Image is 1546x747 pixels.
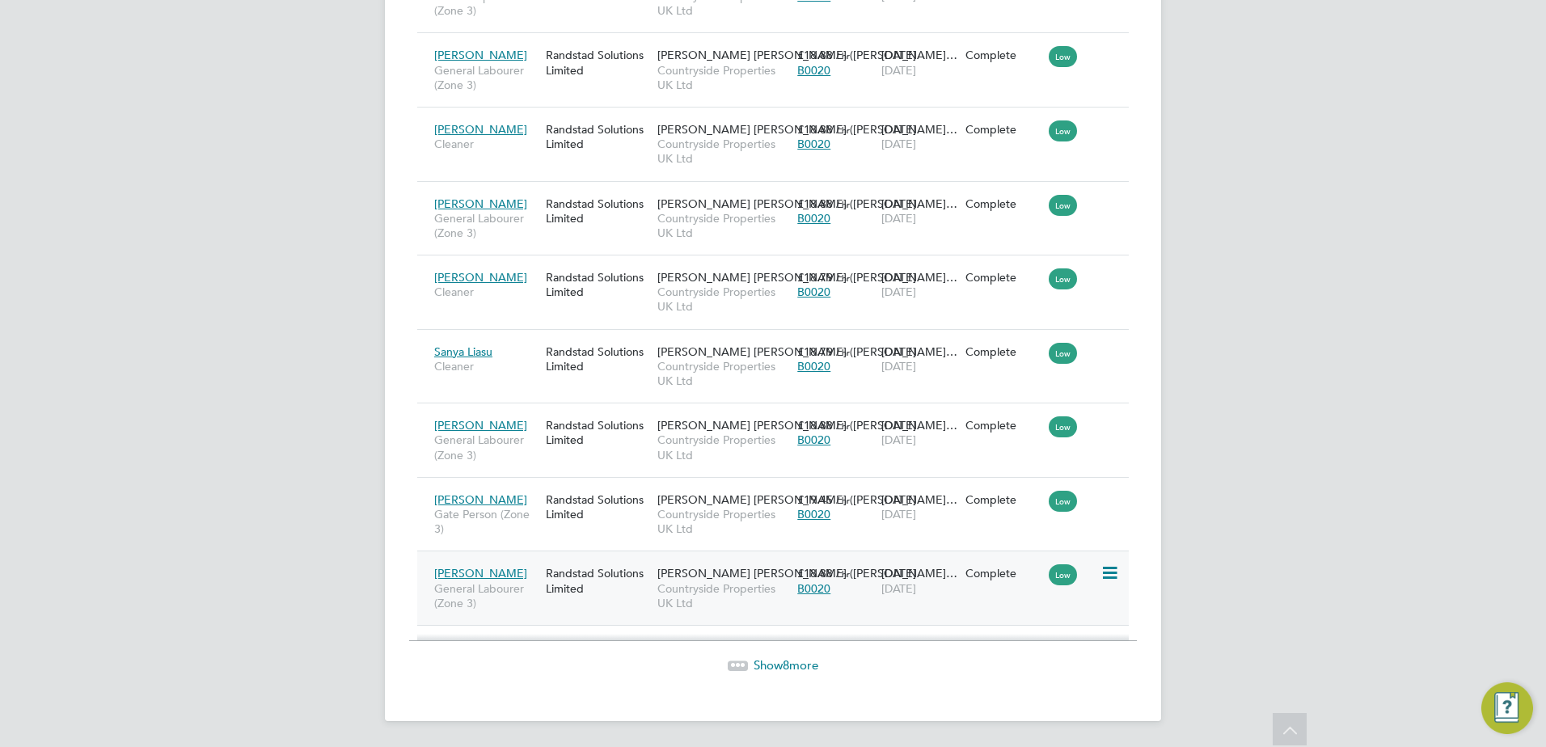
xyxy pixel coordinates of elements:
span: Countryside Properties UK Ltd [657,581,789,610]
div: Complete [965,122,1041,137]
div: Randstad Solutions Limited [542,262,653,307]
div: [DATE] [877,188,961,234]
div: [DATE] [877,114,961,159]
span: Cleaner [434,285,538,299]
span: B0020 [797,211,830,226]
div: [DATE] [877,410,961,455]
span: [DATE] [881,359,916,373]
span: / hr [836,346,850,358]
a: [PERSON_NAME]General Labourer (Zone 3)Randstad Solutions Limited[PERSON_NAME] [PERSON_NAME] ([PER... [430,188,1129,201]
span: £18.79 [797,344,833,359]
span: [PERSON_NAME] [434,48,527,62]
div: [DATE] [877,262,961,307]
span: B0020 [797,507,830,521]
span: [PERSON_NAME] [434,122,527,137]
span: General Labourer (Zone 3) [434,581,538,610]
div: Randstad Solutions Limited [542,114,653,159]
span: £18.88 [797,418,833,433]
span: [DATE] [881,285,916,299]
div: Randstad Solutions Limited [542,558,653,603]
a: [PERSON_NAME]CleanerRandstad Solutions Limited[PERSON_NAME] [PERSON_NAME] ([PERSON_NAME]…Countrys... [430,113,1129,127]
span: [PERSON_NAME] [PERSON_NAME] ([PERSON_NAME]… [657,492,957,507]
span: B0020 [797,433,830,447]
span: [PERSON_NAME] [434,196,527,211]
span: General Labourer (Zone 3) [434,433,538,462]
a: [PERSON_NAME]General Labourer (Zone 3)Randstad Solutions Limited[PERSON_NAME] [PERSON_NAME] ([PER... [430,39,1129,53]
a: [PERSON_NAME]Gate Person (Zone 3)Randstad Solutions Limited[PERSON_NAME] [PERSON_NAME] ([PERSON_N... [430,483,1129,497]
div: Randstad Solutions Limited [542,40,653,85]
div: Randstad Solutions Limited [542,410,653,455]
div: Randstad Solutions Limited [542,484,653,530]
span: Cleaner [434,137,538,151]
span: B0020 [797,63,830,78]
div: Randstad Solutions Limited [542,336,653,382]
span: B0020 [797,137,830,151]
span: / hr [836,124,850,136]
div: Complete [965,492,1041,507]
span: B0020 [797,359,830,373]
div: [DATE] [877,40,961,85]
div: Complete [965,196,1041,211]
span: Countryside Properties UK Ltd [657,507,789,536]
span: [PERSON_NAME] [434,566,527,580]
div: Complete [965,344,1041,359]
span: [PERSON_NAME] [434,418,527,433]
span: 8 [783,657,789,673]
span: Cleaner [434,359,538,373]
span: Gate Person (Zone 3) [434,507,538,536]
a: [PERSON_NAME]General Labourer (Zone 3)Randstad Solutions Limited[PERSON_NAME] [PERSON_NAME] ([PER... [430,409,1129,423]
span: B0020 [797,285,830,299]
div: Complete [965,418,1041,433]
span: / hr [836,420,850,432]
span: £18.79 [797,270,833,285]
span: [PERSON_NAME] [PERSON_NAME] ([PERSON_NAME]… [657,48,957,62]
div: Complete [965,48,1041,62]
div: [DATE] [877,336,961,382]
span: Countryside Properties UK Ltd [657,359,789,388]
span: [DATE] [881,211,916,226]
span: £18.88 [797,122,833,137]
span: [DATE] [881,581,916,596]
div: Complete [965,270,1041,285]
span: Low [1049,564,1077,585]
button: Engage Resource Center [1481,682,1533,734]
span: £18.88 [797,196,833,211]
a: Sanya LiasuCleanerRandstad Solutions Limited[PERSON_NAME] [PERSON_NAME] ([PERSON_NAME]…Countrysid... [430,336,1129,349]
div: Randstad Solutions Limited [542,188,653,234]
span: £18.88 [797,566,833,580]
span: / hr [836,198,850,210]
div: [DATE] [877,558,961,603]
span: / hr [836,494,850,506]
span: B0020 [797,581,830,596]
a: [PERSON_NAME]General Labourer (Zone 3)Randstad Solutions Limited[PERSON_NAME] [PERSON_NAME] ([PER... [430,557,1129,571]
span: [PERSON_NAME] [PERSON_NAME] ([PERSON_NAME]… [657,196,957,211]
span: General Labourer (Zone 3) [434,63,538,92]
span: Low [1049,195,1077,216]
span: [PERSON_NAME] [PERSON_NAME] ([PERSON_NAME]… [657,270,957,285]
span: Low [1049,343,1077,364]
span: / hr [836,568,850,580]
span: [DATE] [881,137,916,151]
span: Countryside Properties UK Ltd [657,433,789,462]
span: [PERSON_NAME] [434,270,527,285]
span: Low [1049,46,1077,67]
span: Show more [754,657,818,673]
span: [PERSON_NAME] [434,492,527,507]
div: [DATE] [877,484,961,530]
a: [PERSON_NAME]CleanerRandstad Solutions Limited[PERSON_NAME] [PERSON_NAME] ([PERSON_NAME]…Countrys... [430,261,1129,275]
span: [DATE] [881,507,916,521]
span: Low [1049,491,1077,512]
span: Countryside Properties UK Ltd [657,63,789,92]
span: [PERSON_NAME] [PERSON_NAME] ([PERSON_NAME]… [657,418,957,433]
span: Countryside Properties UK Ltd [657,285,789,314]
span: Sanya Liasu [434,344,492,359]
span: Countryside Properties UK Ltd [657,137,789,166]
div: Complete [965,566,1041,580]
span: £18.88 [797,48,833,62]
span: [PERSON_NAME] [PERSON_NAME] ([PERSON_NAME]… [657,122,957,137]
span: / hr [836,49,850,61]
span: Low [1049,120,1077,141]
span: [DATE] [881,433,916,447]
span: [DATE] [881,63,916,78]
span: Low [1049,268,1077,289]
